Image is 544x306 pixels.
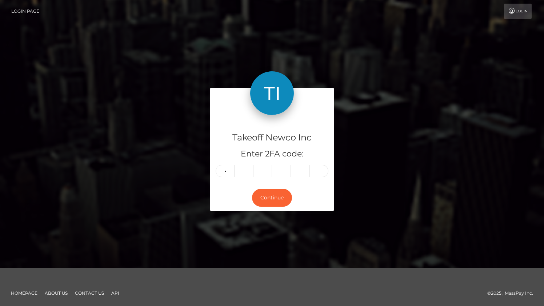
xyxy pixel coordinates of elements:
[42,287,71,299] a: About Us
[216,148,328,160] h5: Enter 2FA code:
[216,131,328,144] h4: Takeoff Newco Inc
[108,287,122,299] a: API
[487,289,539,297] div: © 2025 , MassPay Inc.
[11,4,39,19] a: Login Page
[504,4,532,19] a: Login
[250,71,294,115] img: Takeoff Newco Inc
[8,287,40,299] a: Homepage
[252,189,292,207] button: Continue
[72,287,107,299] a: Contact Us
